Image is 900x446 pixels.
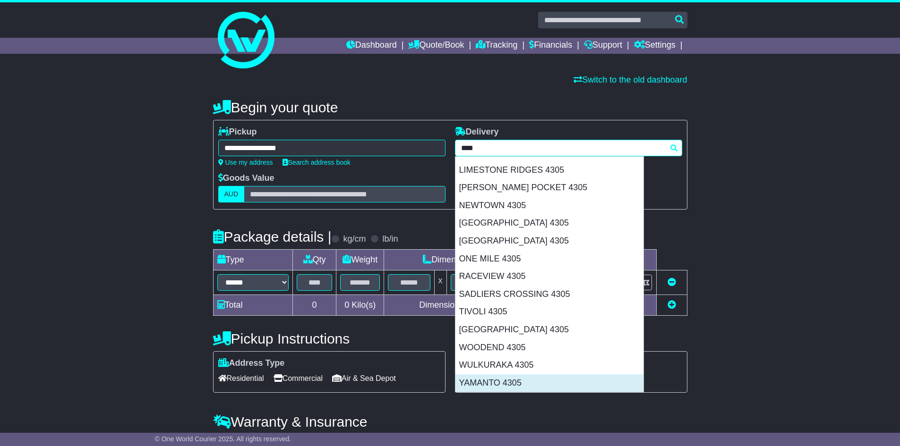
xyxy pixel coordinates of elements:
a: Support [584,38,622,54]
label: Delivery [455,127,499,137]
a: Settings [634,38,676,54]
td: 0 [292,295,336,316]
label: Pickup [218,127,257,137]
td: Total [213,295,292,316]
div: TIVOLI 4305 [455,303,643,321]
span: © One World Courier 2025. All rights reserved. [155,435,291,443]
div: NEWTOWN 4305 [455,197,643,215]
h4: Package details | [213,229,332,244]
div: [GEOGRAPHIC_DATA] 4305 [455,214,643,232]
div: SADLIERS CROSSING 4305 [455,286,643,303]
span: Air & Sea Depot [332,371,396,386]
td: Dimensions (L x W x H) [384,250,559,270]
a: Switch to the old dashboard [574,75,687,84]
label: AUD [218,186,245,202]
a: Search address book [283,159,351,166]
td: Dimensions in Centimetre(s) [384,295,559,316]
label: lb/in [382,234,398,244]
div: WULKURAKA 4305 [455,356,643,374]
span: 0 [344,300,349,310]
h4: Pickup Instructions [213,331,446,346]
td: Type [213,250,292,270]
a: Use my address [218,159,273,166]
a: Dashboard [346,38,397,54]
a: Quote/Book [408,38,464,54]
label: kg/cm [343,234,366,244]
label: Address Type [218,358,285,369]
div: [GEOGRAPHIC_DATA] 4305 [455,232,643,250]
td: Weight [336,250,384,270]
div: [GEOGRAPHIC_DATA] 4305 [455,321,643,339]
a: Remove this item [668,278,676,287]
a: Tracking [476,38,517,54]
span: Residential [218,371,264,386]
div: RACEVIEW 4305 [455,268,643,286]
span: Commercial [274,371,323,386]
a: Financials [529,38,572,54]
div: [PERSON_NAME] POCKET 4305 [455,179,643,197]
td: Kilo(s) [336,295,384,316]
label: Goods Value [218,173,274,184]
a: Add new item [668,300,676,310]
td: x [434,270,446,295]
h4: Warranty & Insurance [213,414,687,429]
div: ONE MILE 4305 [455,250,643,268]
div: WOODEND 4305 [455,339,643,357]
div: LIMESTONE RIDGES 4305 [455,161,643,179]
typeahead: Please provide city [455,140,682,156]
td: Qty [292,250,336,270]
div: YAMANTO 4305 [455,374,643,392]
h4: Begin your quote [213,100,687,115]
